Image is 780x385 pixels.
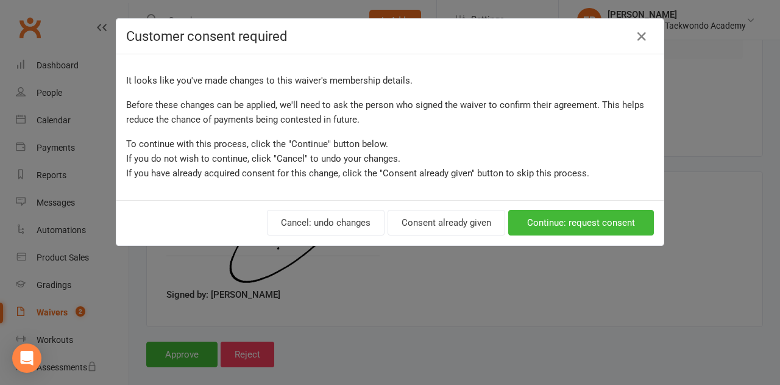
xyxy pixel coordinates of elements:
[126,29,287,44] span: Customer consent required
[126,168,589,179] span: If you have already acquired consent for this change, click the "Consent already given" button to...
[126,73,654,88] p: It looks like you've made changes to this waiver's membership details.
[632,27,651,46] button: Close
[508,210,654,236] button: Continue: request consent
[267,210,385,236] button: Cancel: undo changes
[126,98,654,127] p: Before these changes can be applied, we'll need to ask the person who signed the waiver to confir...
[388,210,505,236] button: Consent already given
[12,344,41,373] div: Open Intercom Messenger
[126,137,654,181] p: To continue with this process, click the "Continue" button below. If you do not wish to continue,...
